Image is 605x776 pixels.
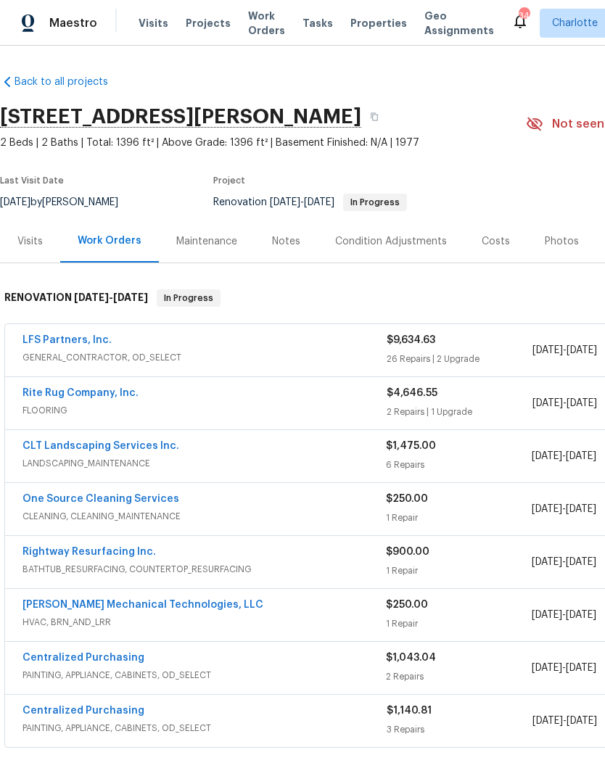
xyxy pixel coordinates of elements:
span: In Progress [158,291,219,305]
span: PAINTING, APPLIANCE, CABINETS, OD_SELECT [22,721,387,735]
div: 6 Repairs [386,458,531,472]
span: [DATE] [567,716,597,726]
div: 2 Repairs | 1 Upgrade [387,405,532,419]
span: - [532,661,596,675]
div: 26 Repairs | 2 Upgrade [387,352,532,366]
span: $250.00 [386,494,428,504]
span: - [74,292,148,302]
span: $9,634.63 [387,335,435,345]
span: [DATE] [566,557,596,567]
span: BATHTUB_RESURFACING, COUNTERTOP_RESURFACING [22,562,386,577]
span: Maestro [49,16,97,30]
span: Geo Assignments [424,9,494,38]
div: 1 Repair [386,511,531,525]
a: Centralized Purchasing [22,653,144,663]
span: Renovation [213,197,407,207]
div: 2 Repairs [386,669,531,684]
a: CLT Landscaping Services Inc. [22,441,179,451]
span: [DATE] [567,398,597,408]
div: Condition Adjustments [335,234,447,249]
span: $250.00 [386,600,428,610]
div: 1 Repair [386,616,531,631]
span: Properties [350,16,407,30]
span: CLEANING, CLEANING_MAINTENANCE [22,509,386,524]
span: $1,475.00 [386,441,436,451]
span: [DATE] [532,398,563,408]
span: [DATE] [532,504,562,514]
div: Maintenance [176,234,237,249]
span: FLOORING [22,403,387,418]
span: [DATE] [566,610,596,620]
div: Work Orders [78,234,141,248]
span: HVAC, BRN_AND_LRR [22,615,386,630]
span: Tasks [302,18,333,28]
span: - [532,608,596,622]
span: [DATE] [532,716,563,726]
span: [DATE] [532,663,562,673]
button: Copy Address [361,104,387,130]
span: [DATE] [532,557,562,567]
a: Centralized Purchasing [22,706,144,716]
div: 3 Repairs [387,722,532,737]
a: LFS Partners, Inc. [22,335,112,345]
div: Notes [272,234,300,249]
div: Visits [17,234,43,249]
a: Rightway Resurfacing Inc. [22,547,156,557]
span: Projects [186,16,231,30]
span: - [270,197,334,207]
span: [DATE] [532,610,562,620]
span: Project [213,176,245,185]
a: Rite Rug Company, Inc. [22,388,139,398]
span: Visits [139,16,168,30]
a: [PERSON_NAME] Mechanical Technologies, LLC [22,600,263,610]
span: [DATE] [113,292,148,302]
span: [DATE] [74,292,109,302]
span: [DATE] [567,345,597,355]
span: PAINTING, APPLIANCE, CABINETS, OD_SELECT [22,668,386,682]
span: - [532,449,596,463]
span: In Progress [345,198,406,207]
span: [DATE] [566,451,596,461]
span: Charlotte [552,16,598,30]
span: - [532,714,597,728]
a: One Source Cleaning Services [22,494,179,504]
span: - [532,502,596,516]
span: LANDSCAPING_MAINTENANCE [22,456,386,471]
span: - [532,343,597,358]
span: - [532,555,596,569]
span: $4,646.55 [387,388,437,398]
span: $1,140.81 [387,706,432,716]
h6: RENOVATION [4,289,148,307]
div: Costs [482,234,510,249]
span: GENERAL_CONTRACTOR, OD_SELECT [22,350,387,365]
span: [DATE] [532,451,562,461]
div: Photos [545,234,579,249]
span: [DATE] [270,197,300,207]
span: [DATE] [532,345,563,355]
span: [DATE] [566,504,596,514]
span: - [532,396,597,410]
span: [DATE] [304,197,334,207]
span: $1,043.04 [386,653,436,663]
span: [DATE] [566,663,596,673]
div: 34 [519,9,529,23]
div: 1 Repair [386,564,531,578]
span: $900.00 [386,547,429,557]
span: Work Orders [248,9,285,38]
